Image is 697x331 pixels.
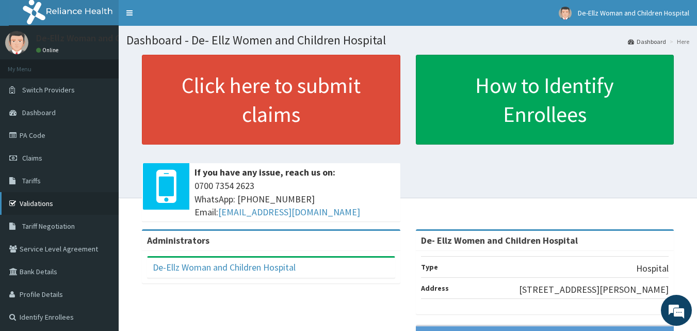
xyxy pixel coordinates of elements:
[519,283,669,296] p: [STREET_ADDRESS][PERSON_NAME]
[578,8,689,18] span: De-Ellz Woman and Children Hospital
[142,55,400,145] a: Click here to submit claims
[194,179,395,219] span: 0700 7354 2623 WhatsApp: [PHONE_NUMBER] Email:
[19,52,42,77] img: d_794563401_company_1708531726252_794563401
[667,37,689,46] li: Here
[628,37,666,46] a: Dashboard
[54,58,173,71] div: Chat with us now
[636,262,669,275] p: Hospital
[22,108,56,117] span: Dashboard
[22,222,75,231] span: Tariff Negotiation
[416,55,674,145] a: How to Identify Enrollees
[5,31,28,54] img: User Image
[36,34,185,43] p: De-Ellz Woman and Children Hospital
[5,221,197,257] textarea: Type your message and hit 'Enter'
[147,234,209,246] b: Administrators
[153,261,296,273] a: De-Ellz Woman and Children Hospital
[22,153,42,163] span: Claims
[421,283,449,293] b: Address
[36,46,61,54] a: Online
[559,7,572,20] img: User Image
[218,206,360,218] a: [EMAIL_ADDRESS][DOMAIN_NAME]
[22,85,75,94] span: Switch Providers
[421,262,438,272] b: Type
[126,34,689,47] h1: Dashboard - De- Ellz Women and Children Hospital
[60,100,142,204] span: We're online!
[22,176,41,185] span: Tariffs
[169,5,194,30] div: Minimize live chat window
[421,234,578,246] strong: De- Ellz Women and Children Hospital
[194,166,335,178] b: If you have any issue, reach us on:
